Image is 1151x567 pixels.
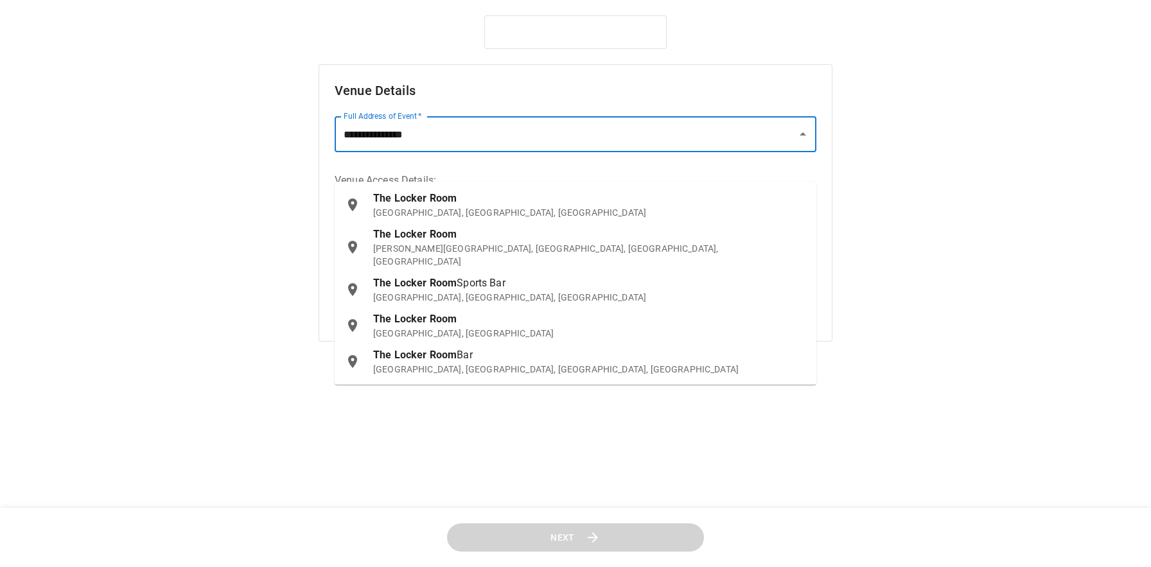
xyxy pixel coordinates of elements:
p: [GEOGRAPHIC_DATA], [GEOGRAPHIC_DATA] [373,327,806,340]
p: [GEOGRAPHIC_DATA], [GEOGRAPHIC_DATA], [GEOGRAPHIC_DATA] [373,291,806,304]
label: Full Address of Event [344,110,422,121]
button: Next [447,523,704,552]
p: [GEOGRAPHIC_DATA], [GEOGRAPHIC_DATA], [GEOGRAPHIC_DATA] [373,206,806,219]
button: Close [794,125,812,143]
p: [GEOGRAPHIC_DATA], [GEOGRAPHIC_DATA], [GEOGRAPHIC_DATA], [GEOGRAPHIC_DATA] [373,363,806,376]
span: Bar [457,349,472,361]
p: [PERSON_NAME][GEOGRAPHIC_DATA], [GEOGRAPHIC_DATA], [GEOGRAPHIC_DATA], [GEOGRAPHIC_DATA] [373,242,806,268]
span: The Locker Room [373,313,457,325]
h2: Venue Details [335,80,816,101]
label: Venue Access Details : [335,173,816,188]
span: The Locker Room [373,228,457,240]
span: Next [550,530,575,546]
span: The Locker Room [373,192,457,204]
span: The Locker Room [373,349,457,361]
span: The Locker Room [373,277,457,289]
span: Sports Bar [457,277,505,289]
